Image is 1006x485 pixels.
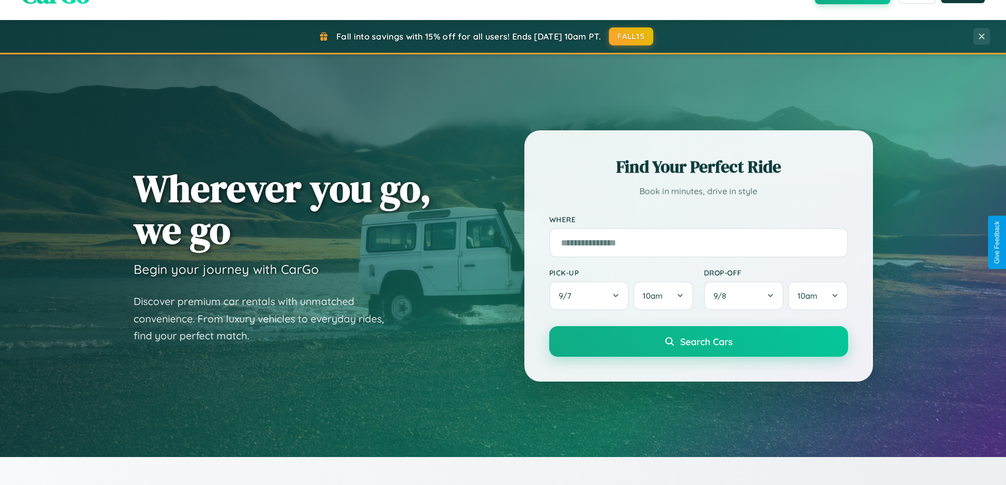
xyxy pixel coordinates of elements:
span: 10am [643,291,663,301]
span: Fall into savings with 15% off for all users! Ends [DATE] 10am PT. [336,31,601,42]
button: FALL15 [609,27,653,45]
h1: Wherever you go, we go [134,167,431,251]
button: 9/7 [549,281,629,310]
label: Pick-up [549,268,693,277]
button: Search Cars [549,326,848,357]
button: 10am [788,281,848,310]
span: 9 / 8 [713,291,731,301]
button: 10am [633,281,693,310]
h3: Begin your journey with CarGo [134,261,319,277]
button: 9/8 [704,281,784,310]
label: Drop-off [704,268,848,277]
p: Discover premium car rentals with unmatched convenience. From luxury vehicles to everyday rides, ... [134,293,398,345]
span: 9 / 7 [559,291,577,301]
span: Search Cars [680,336,732,347]
div: Give Feedback [993,221,1001,264]
p: Book in minutes, drive in style [549,184,848,199]
h2: Find Your Perfect Ride [549,155,848,178]
span: 10am [797,291,817,301]
label: Where [549,215,848,224]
